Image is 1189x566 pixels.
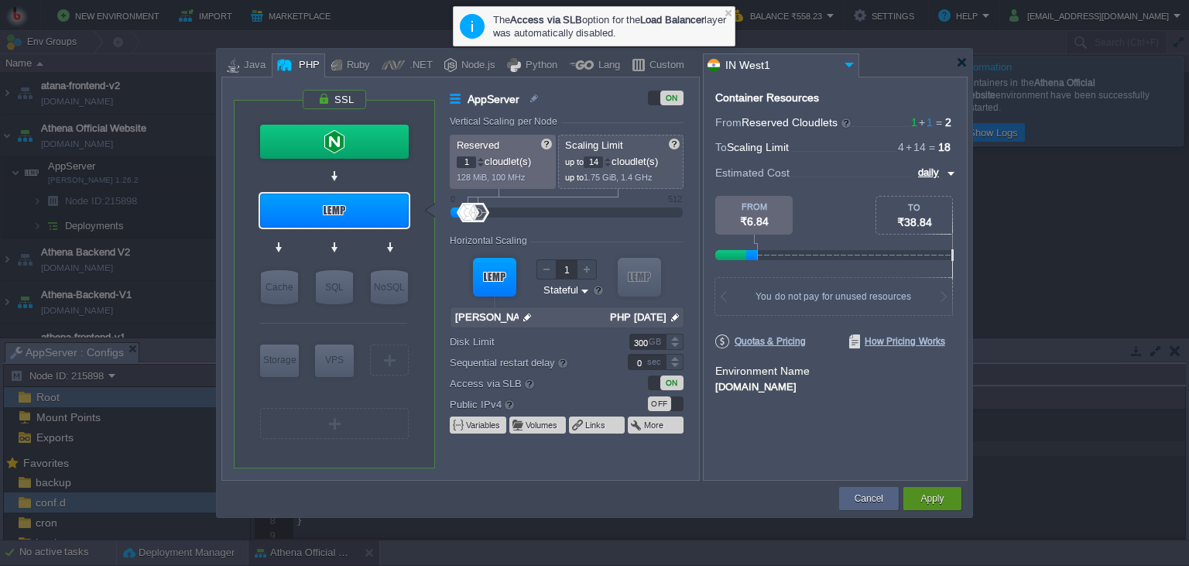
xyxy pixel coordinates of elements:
span: 2 [945,116,951,129]
b: Load Balancer [640,14,704,26]
span: Quotas & Pricing [715,334,806,348]
div: 512 [668,194,682,204]
div: Storage Containers [260,345,299,377]
div: Horizontal Scaling [450,235,531,246]
div: Elastic VPS [315,345,354,377]
div: Java [239,54,266,77]
span: Estimated Cost [715,164,790,181]
span: 4 [898,141,904,153]
span: 1.75 GiB, 1.4 GHz [584,173,653,182]
div: ON [660,376,684,390]
span: 1 [911,116,917,129]
label: Access via SLB [450,375,607,392]
div: ON [660,91,684,105]
div: NoSQL Databases [371,270,408,304]
div: Python [521,54,557,77]
span: up to [565,173,584,182]
div: SQL Databases [316,270,353,304]
div: Load Balancer [260,125,409,159]
span: + [904,141,913,153]
div: Create New Layer [260,408,409,439]
span: Reserved [457,139,499,151]
button: Apply [920,491,944,506]
span: To [715,141,727,153]
span: + [917,116,927,129]
div: The option for the layer was automatically disabled. [493,12,727,40]
div: Storage [260,345,299,376]
button: Variables [466,419,502,431]
div: Cache [261,270,298,304]
span: Reserved Cloudlets [742,116,852,129]
div: Ruby [342,54,370,77]
span: = [933,116,945,129]
div: 0 [451,194,455,204]
div: TO [876,203,952,212]
div: SQL [316,270,353,304]
div: sec [647,355,664,369]
div: GB [649,334,664,349]
label: Environment Name [715,365,810,377]
p: cloudlet(s) [565,152,678,168]
div: NoSQL [371,270,408,304]
div: OFF [648,396,671,411]
div: .NET [405,54,433,77]
button: Links [585,419,607,431]
span: From [715,116,742,129]
div: Custom [645,54,684,77]
span: 14 [904,141,926,153]
label: Disk Limit [450,334,607,350]
div: Vertical Scaling per Node [450,116,561,127]
span: = [926,141,938,153]
button: Cancel [855,491,883,506]
p: cloudlet(s) [457,152,550,168]
div: [DOMAIN_NAME] [715,379,955,393]
div: Container Resources [715,92,819,104]
span: 128 MiB, 100 MHz [457,173,526,182]
div: Create New Layer [370,345,409,376]
button: Volumes [526,419,559,431]
span: 18 [938,141,951,153]
div: PHP [294,54,320,77]
div: Lang [594,54,620,77]
span: Scaling Limit [565,139,623,151]
div: Node.js [457,54,495,77]
span: ₹6.84 [740,215,769,228]
div: AppServer [260,194,409,228]
button: More [644,419,665,431]
label: Sequential restart delay [450,354,607,371]
label: Public IPv4 [450,396,607,413]
div: FROM [715,202,793,211]
div: VPS [315,345,354,376]
span: How Pricing Works [849,334,945,348]
span: Scaling Limit [727,141,789,153]
span: up to [565,157,584,166]
span: 1 [917,116,933,129]
b: Access via SLB [510,14,582,26]
span: ₹38.84 [897,216,932,228]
